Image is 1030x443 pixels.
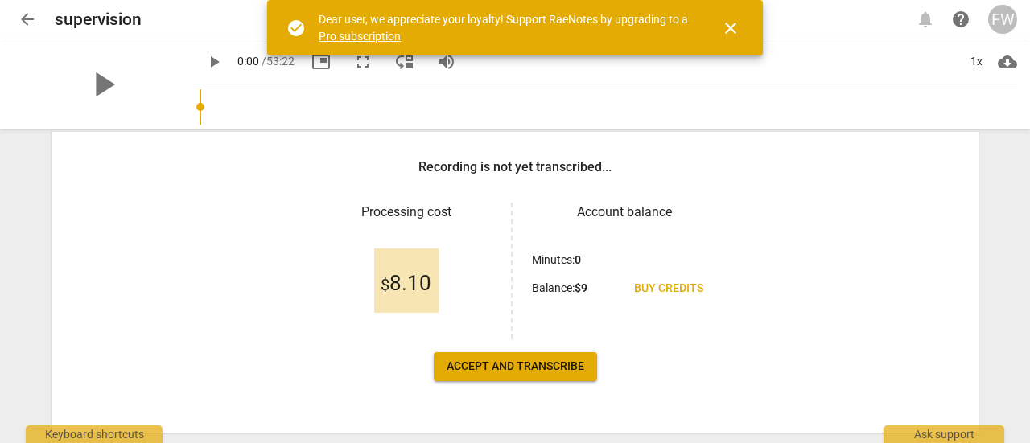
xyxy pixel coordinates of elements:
[951,10,970,29] span: help
[575,281,587,294] b: $ 9
[437,52,456,72] span: volume_up
[353,52,373,72] span: fullscreen
[532,252,581,269] p: Minutes :
[447,359,584,375] span: Accept and transcribe
[946,5,975,34] a: Help
[262,55,295,68] span: / 53:22
[381,272,431,296] span: 8.10
[319,11,692,44] div: Dear user, we appreciate your loyalty! Support RaeNotes by upgrading to a
[286,18,306,38] span: check_circle
[721,18,740,38] span: close
[311,52,331,72] span: picture_in_picture
[314,203,498,222] h3: Processing cost
[55,10,142,30] h2: supervision
[348,47,377,76] button: Fullscreen
[988,5,1017,34] button: FW
[884,425,1004,443] div: Ask support
[319,30,401,43] a: Pro subscription
[434,352,597,381] button: Accept and transcribe
[395,52,414,72] span: move_down
[998,52,1017,72] span: cloud_download
[18,10,37,29] span: arrow_back
[82,64,124,105] span: play_arrow
[26,425,163,443] div: Keyboard shortcuts
[575,253,581,266] b: 0
[432,47,461,76] button: Volume
[532,203,716,222] h3: Account balance
[621,274,716,303] a: Buy credits
[418,158,612,177] h3: Recording is not yet transcribed...
[961,49,991,75] div: 1x
[532,280,587,297] p: Balance :
[200,47,229,76] button: Play
[204,52,224,72] span: play_arrow
[307,47,336,76] button: Picture in picture
[381,275,389,294] span: $
[711,9,750,47] button: Close
[237,55,259,68] span: 0:00
[390,47,419,76] button: View player as separate pane
[634,281,703,297] span: Buy credits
